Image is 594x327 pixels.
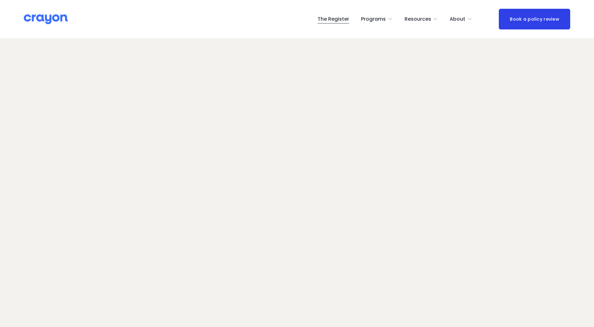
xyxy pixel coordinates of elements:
img: Crayon [24,14,68,25]
a: folder dropdown [450,14,472,24]
a: folder dropdown [361,14,393,24]
a: folder dropdown [405,14,438,24]
a: The Register [318,14,349,24]
a: Book a policy review [499,9,570,29]
span: Resources [405,15,431,24]
span: Programs [361,15,386,24]
span: About [450,15,465,24]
